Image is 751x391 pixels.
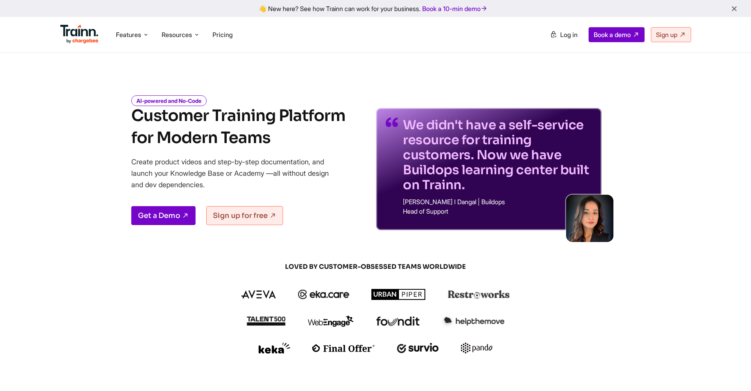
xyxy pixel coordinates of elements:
[131,206,196,225] a: Get a Demo
[298,290,349,299] img: ekacare logo
[656,31,677,39] span: Sign up
[246,316,286,326] img: talent500 logo
[386,117,398,127] img: quotes-purple.41a7099.svg
[403,199,592,205] p: [PERSON_NAME] I Dangal | Buildops
[651,27,691,42] a: Sign up
[442,316,505,327] img: helpthemove logo
[131,95,207,106] i: AI-powered and No-Code
[60,25,99,44] img: Trainn Logo
[206,206,283,225] a: Sign up for free
[162,30,192,39] span: Resources
[594,31,631,39] span: Book a demo
[403,117,592,192] p: We didn't have a self-service resource for training customers. Now we have Buildops learning cent...
[397,343,439,353] img: survio logo
[312,344,375,352] img: finaloffer logo
[376,317,420,326] img: foundit logo
[116,30,141,39] span: Features
[186,263,565,271] span: LOVED BY CUSTOMER-OBSESSED TEAMS WORLDWIDE
[371,289,426,300] img: urbanpiper logo
[308,316,354,327] img: webengage logo
[448,290,510,299] img: restroworks logo
[589,27,645,42] a: Book a demo
[421,3,489,14] a: Book a 10-min demo
[131,105,345,149] h1: Customer Training Platform for Modern Teams
[259,343,290,354] img: keka logo
[560,31,578,39] span: Log in
[5,5,746,12] div: 👋 New here? See how Trainn can work for your business.
[461,343,492,354] img: pando logo
[212,31,233,39] a: Pricing
[403,208,592,214] p: Head of Support
[545,28,582,42] a: Log in
[241,290,276,298] img: aveva logo
[712,353,751,391] iframe: Chat Widget
[131,156,340,190] p: Create product videos and step-by-step documentation, and launch your Knowledge Base or Academy —...
[566,195,613,242] img: sabina-buildops.d2e8138.png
